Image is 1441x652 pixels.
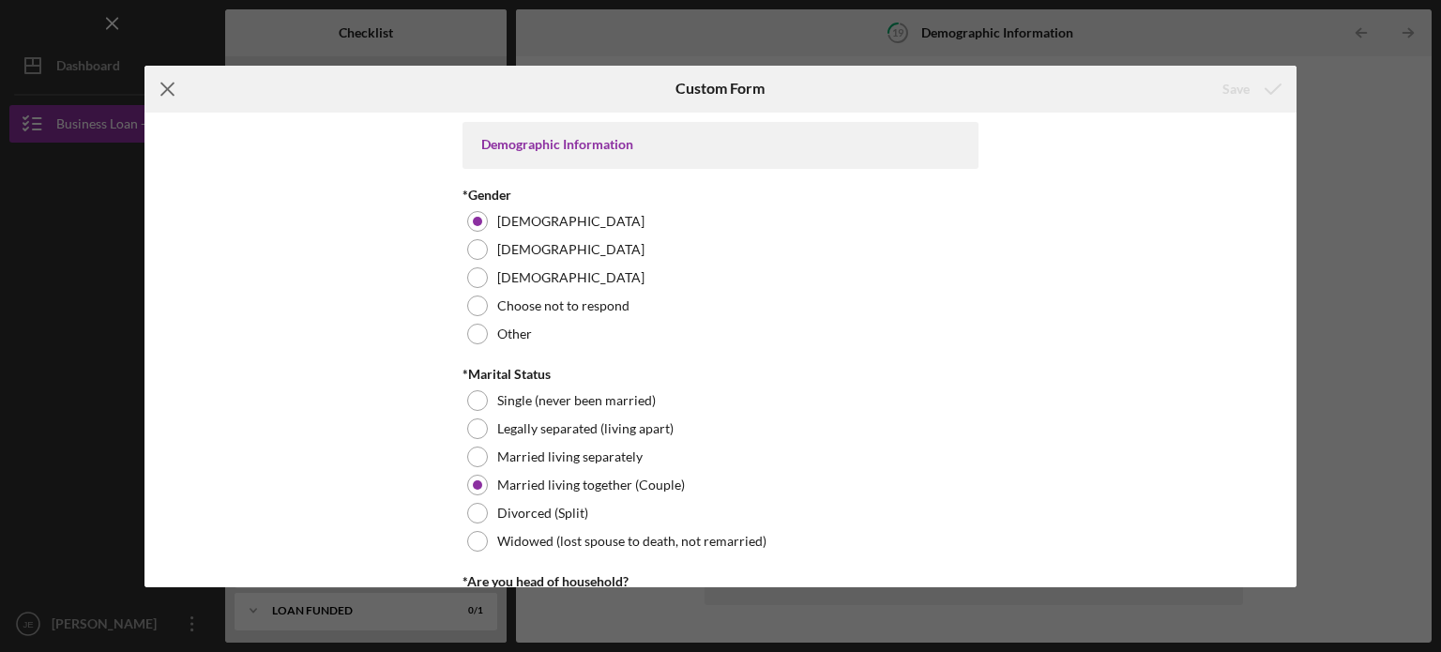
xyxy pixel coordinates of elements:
label: [DEMOGRAPHIC_DATA] [497,214,645,229]
label: Single (never been married) [497,393,656,408]
label: Widowed (lost spouse to death, not remarried) [497,534,766,549]
h6: Custom Form [675,80,765,97]
label: [DEMOGRAPHIC_DATA] [497,242,645,257]
label: Legally separated (living apart) [497,421,674,436]
div: *Gender [463,188,978,203]
div: Demographic Information [481,137,960,152]
label: Married living together (Couple) [497,478,685,493]
div: *Are you head of household? [463,574,978,589]
div: Save [1222,70,1250,108]
label: Divorced (Split) [497,506,588,521]
label: Married living separately [497,449,643,464]
label: [DEMOGRAPHIC_DATA] [497,270,645,285]
label: Other [497,326,532,341]
div: *Marital Status [463,367,978,382]
label: Choose not to respond [497,298,629,313]
button: Save [1204,70,1297,108]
